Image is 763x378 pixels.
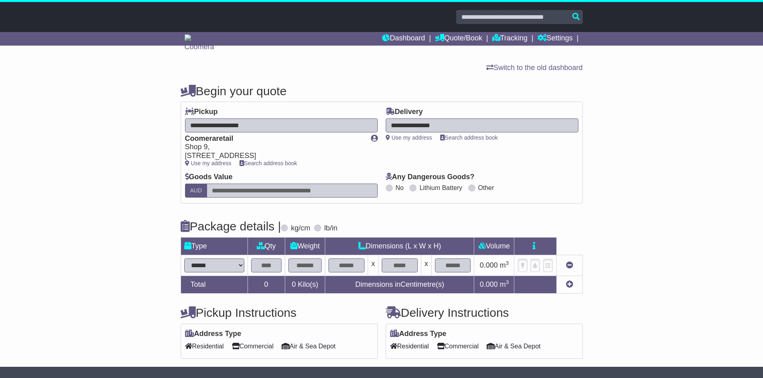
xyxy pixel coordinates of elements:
span: Air & Sea Depot [282,340,336,352]
sup: 3 [506,260,509,266]
a: Add new item [566,280,573,288]
label: Address Type [390,330,447,338]
td: Type [181,237,248,255]
label: lb/in [324,224,337,233]
span: Air & Sea Depot [487,340,541,352]
td: Volume [474,237,514,255]
label: No [396,184,404,192]
a: Settings [538,32,573,46]
h4: Package details | [181,220,281,233]
div: [STREET_ADDRESS] [185,152,363,160]
label: Pickup [185,108,218,116]
label: AUD [185,184,207,198]
a: Use my address [386,134,432,141]
td: x [368,255,378,276]
h4: Pickup Instructions [181,306,378,319]
span: Residential [185,340,224,352]
label: Any Dangerous Goods? [386,173,475,182]
sup: 3 [506,279,509,285]
label: kg/cm [291,224,310,233]
span: Residential [390,340,429,352]
td: Weight [285,237,325,255]
label: Goods Value [185,173,233,182]
a: Quote/Book [435,32,482,46]
label: Other [478,184,494,192]
td: Kilo(s) [285,276,325,293]
label: Delivery [386,108,423,116]
div: Shop 9, [185,143,363,152]
td: x [421,255,431,276]
td: Total [181,276,248,293]
a: Use my address [185,160,232,166]
td: Dimensions (L x W x H) [325,237,474,255]
td: Qty [248,237,285,255]
span: m [500,280,509,288]
label: Address Type [185,330,242,338]
a: Remove this item [566,261,573,269]
span: Commercial [232,340,274,352]
td: 0 [248,276,285,293]
a: Search address book [440,134,498,141]
span: Commercial [437,340,479,352]
td: Dimensions in Centimetre(s) [325,276,474,293]
span: m [500,261,509,269]
span: 0.000 [480,280,498,288]
a: Search address book [240,160,297,166]
a: Dashboard [382,32,425,46]
span: 0.000 [480,261,498,269]
label: Lithium Battery [419,184,462,192]
h4: Delivery Instructions [386,306,583,319]
a: Tracking [492,32,527,46]
div: Coomeraretail [185,134,363,143]
h4: Begin your quote [181,84,583,98]
span: 0 [292,280,296,288]
a: Switch to the old dashboard [486,64,582,72]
